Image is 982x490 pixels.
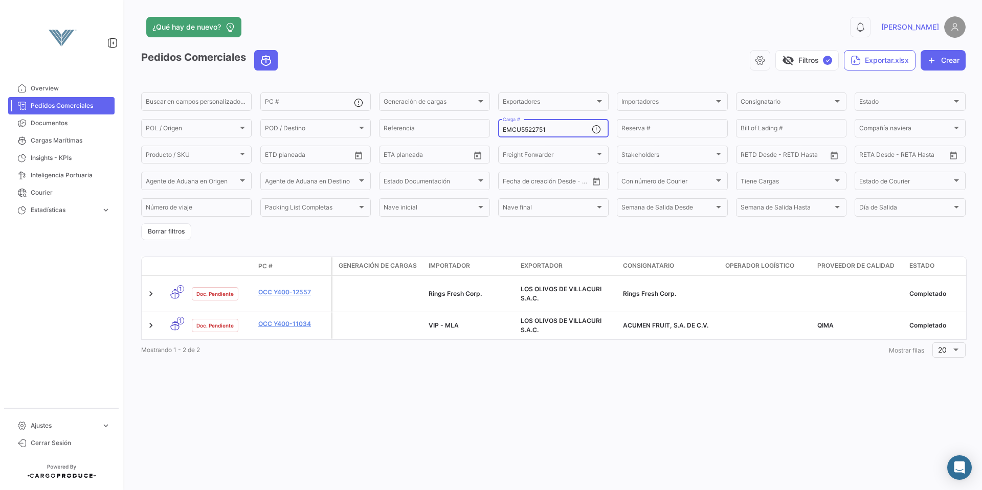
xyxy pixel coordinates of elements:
[521,317,601,334] span: LOS OLIVOS DE VILLACURI S.A.C.
[31,119,110,128] span: Documentos
[528,179,569,186] input: Hasta
[813,257,905,275] datatable-header-cell: Proveedor de Calidad
[146,17,241,37] button: ¿Qué hay de nuevo?
[503,153,595,160] span: Freight Forwarder
[885,153,926,160] input: Hasta
[265,153,283,160] input: Desde
[823,56,832,65] span: ✓
[31,188,110,197] span: Courier
[31,101,110,110] span: Pedidos Comerciales
[766,153,807,160] input: Hasta
[141,223,191,240] button: Borrar filtros
[741,179,833,186] span: Tiene Cargas
[619,257,721,275] datatable-header-cell: Consignatario
[946,148,961,163] button: Open calendar
[859,126,951,133] span: Compañía naviera
[265,126,357,133] span: POD / Destino
[621,205,713,213] span: Semana de Salida Desde
[384,153,402,160] input: Desde
[889,346,924,354] span: Mostrar filas
[36,12,87,63] img: vanguard-logo.png
[859,100,951,107] span: Estado
[31,205,97,215] span: Estadísticas
[188,262,254,270] datatable-header-cell: Estado Doc.
[8,167,115,184] a: Inteligencia Portuaria
[146,289,156,299] a: Expand/Collapse Row
[503,100,595,107] span: Exportadores
[254,258,331,275] datatable-header-cell: PC #
[589,174,604,189] button: Open calendar
[8,80,115,97] a: Overview
[782,54,794,66] span: visibility_off
[621,100,713,107] span: Importadores
[152,22,221,32] span: ¿Qué hay de nuevo?
[265,179,357,186] span: Agente de Aduana en Destino
[255,51,277,70] button: Ocean
[146,320,156,331] a: Expand/Collapse Row
[384,100,476,107] span: Generación de cargas
[8,114,115,132] a: Documentos
[517,257,619,275] datatable-header-cell: Exportador
[409,153,450,160] input: Hasta
[8,149,115,167] a: Insights - KPIs
[775,50,839,71] button: visibility_offFiltros✓
[741,153,759,160] input: Desde
[8,132,115,149] a: Cargas Marítimas
[196,290,234,298] span: Doc. Pendiente
[817,321,834,329] span: QIMA
[521,285,601,302] span: LOS OLIVOS DE VILLACURI S.A.C.
[921,50,966,71] button: Crear
[258,262,273,271] span: PC #
[881,22,939,32] span: [PERSON_NAME]
[31,438,110,448] span: Cerrar Sesión
[351,148,366,163] button: Open calendar
[623,261,674,270] span: Consignatario
[332,257,425,275] datatable-header-cell: Generación de cargas
[429,261,470,270] span: Importador
[721,257,813,275] datatable-header-cell: Operador Logístico
[425,257,517,275] datatable-header-cell: Importador
[844,50,916,71] button: Exportar.xlsx
[859,153,878,160] input: Desde
[31,153,110,162] span: Insights - KPIs
[741,100,833,107] span: Consignatario
[31,171,110,180] span: Inteligencia Portuaria
[470,148,485,163] button: Open calendar
[944,16,966,38] img: placeholder-user.png
[141,50,281,71] h3: Pedidos Comerciales
[384,205,476,213] span: Nave inicial
[339,261,417,270] span: Generación de cargas
[291,153,331,160] input: Hasta
[859,205,951,213] span: Día de Salida
[101,205,110,215] span: expand_more
[141,346,200,354] span: Mostrando 1 - 2 de 2
[621,179,713,186] span: Con número de Courier
[31,136,110,145] span: Cargas Marítimas
[503,205,595,213] span: Nave final
[258,288,327,297] a: OCC Y400-12557
[429,321,459,329] span: VIP - MLA
[162,262,188,270] datatable-header-cell: Modo de Transporte
[623,321,708,329] span: ACUMEN FRUIT, S.A. DE C.V.
[177,285,184,293] span: 1
[146,126,238,133] span: POL / Origen
[258,319,327,329] a: OCC Y400-11034
[101,421,110,430] span: expand_more
[196,321,234,330] span: Doc. Pendiente
[384,179,476,186] span: Estado Documentación
[146,153,238,160] span: Producto / SKU
[623,290,676,297] span: Rings Fresh Corp.
[177,317,184,324] span: 1
[8,97,115,114] a: Pedidos Comerciales
[621,153,713,160] span: Stakeholders
[31,84,110,93] span: Overview
[31,421,97,430] span: Ajustes
[265,205,357,213] span: Packing List Completas
[817,261,895,270] span: Proveedor de Calidad
[503,179,521,186] input: Desde
[429,290,482,297] span: Rings Fresh Corp.
[521,261,563,270] span: Exportador
[741,205,833,213] span: Semana de Salida Hasta
[146,179,238,186] span: Agente de Aduana en Origen
[8,184,115,201] a: Courier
